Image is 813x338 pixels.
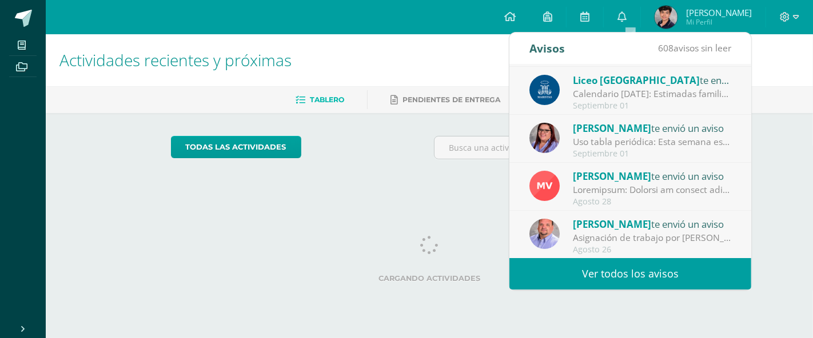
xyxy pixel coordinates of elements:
[529,171,560,201] img: 1ff341f52347efc33ff1d2a179cbdb51.png
[573,101,732,111] div: Septiembre 01
[529,33,565,64] div: Avisos
[573,149,732,159] div: Septiembre 01
[573,74,700,87] span: Liceo [GEOGRAPHIC_DATA]
[658,42,731,54] span: avisos sin leer
[658,42,673,54] span: 608
[573,122,651,135] span: [PERSON_NAME]
[435,136,688,159] input: Busca una actividad próxima aquí...
[171,274,688,283] label: Cargando actividades
[529,123,560,153] img: fda4ebce342fd1e8b3b59cfba0d95288.png
[529,75,560,105] img: b41cd0bd7c5dca2e84b8bd7996f0ae72.png
[573,135,732,148] div: Uso tabla periódica: Esta semana estaremos trabajando con la materia de Química, es importante qu...
[573,87,732,100] div: Calendario septiembre 2025: Estimadas familias maristas, les compartimos el calendario de activid...
[686,17,752,27] span: Mi Perfil
[655,6,677,29] img: 7f2ce0d7bb36e26627634b2080c442f5.png
[390,91,500,109] a: Pendientes de entrega
[529,219,560,249] img: 6c58b5a751619099581147680274b29f.png
[573,216,732,231] div: te envió un aviso
[310,95,344,104] span: Tablero
[573,231,732,244] div: Asignación de trabajo por Lesión o Enfermedad: Buenas tardes, se les asigna trabajo escrito por l...
[573,197,732,207] div: Agosto 28
[573,170,651,183] span: [PERSON_NAME]
[509,258,751,289] a: Ver todos los avisos
[573,245,732,255] div: Agosto 26
[686,7,752,18] span: [PERSON_NAME]
[573,218,651,231] span: [PERSON_NAME]
[573,73,732,87] div: te envió un aviso
[59,49,292,71] span: Actividades recientes y próximas
[573,183,732,196] div: Progrentis: Reciban un cordial saludo. Queremos agradecerles por confiar en el proceso educativo ...
[402,95,500,104] span: Pendientes de entrega
[171,136,301,158] a: todas las Actividades
[296,91,344,109] a: Tablero
[573,120,732,135] div: te envió un aviso
[573,168,732,183] div: te envió un aviso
